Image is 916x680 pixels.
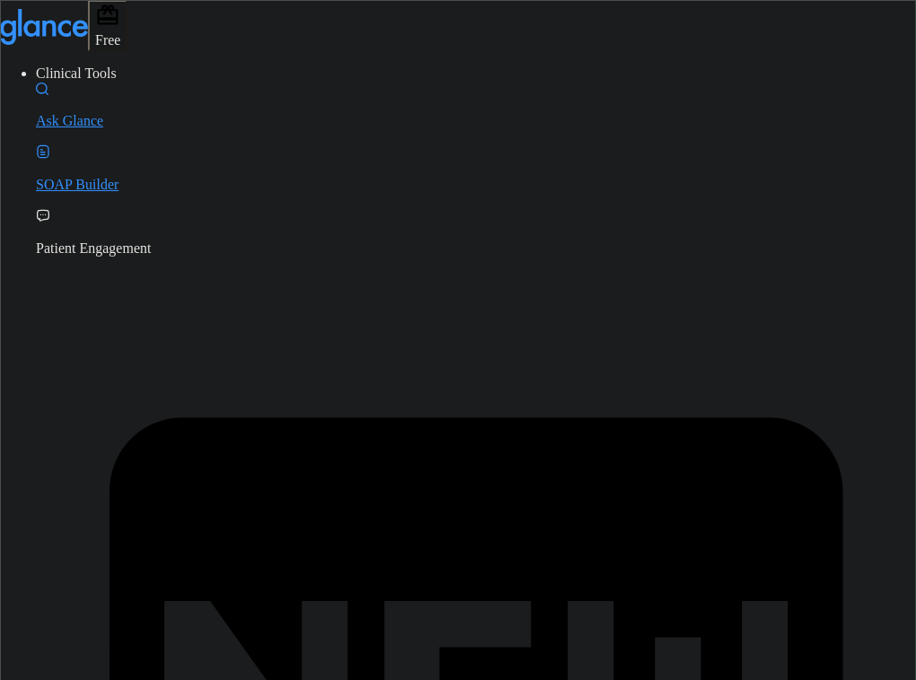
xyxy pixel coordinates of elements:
[36,240,916,257] p: Patient Engagement
[36,113,916,129] p: Ask Glance
[36,83,916,130] a: Moramiz: Find ICD10AM codes instantly
[36,65,916,82] li: Clinical Tools
[88,32,127,48] a: Click to view or change your subscription
[36,144,916,194] a: Docugen: Compose a clinical documentation in seconds
[36,177,916,193] p: SOAP Builder
[95,32,120,48] span: Free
